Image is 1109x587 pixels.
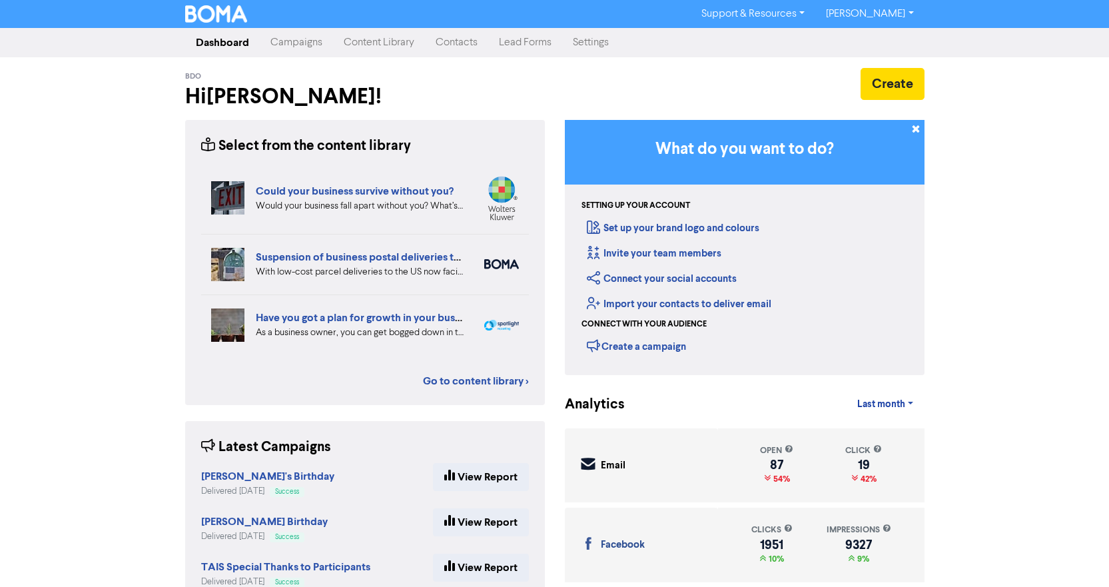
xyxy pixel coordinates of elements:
div: Setting up your account [581,200,690,212]
div: Getting Started in BOMA [565,120,924,375]
a: Lead Forms [488,29,562,56]
a: Contacts [425,29,488,56]
div: 9327 [827,540,891,550]
div: click [845,444,882,457]
a: View Report [433,463,529,491]
iframe: Chat Widget [1042,523,1109,587]
a: Dashboard [185,29,260,56]
div: Would your business fall apart without you? What’s your Plan B in case of accident, illness, or j... [256,199,464,213]
a: Invite your team members [587,247,721,260]
a: Import your contacts to deliver email [587,298,771,310]
a: Have you got a plan for growth in your business? [256,311,484,324]
div: Email [601,458,625,474]
div: 87 [760,460,793,470]
strong: [PERSON_NAME]'s Birthday [201,470,334,483]
button: Create [861,68,924,100]
h2: Hi [PERSON_NAME] ! [185,84,545,109]
span: BDO [185,72,201,81]
a: Set up your brand logo and colours [587,222,759,235]
a: Last month [847,391,924,418]
a: View Report [433,508,529,536]
div: open [760,444,793,457]
a: Could your business survive without you? [256,185,454,198]
img: spotlight [484,320,519,330]
span: Success [275,579,299,586]
span: 9% [855,554,869,564]
a: Settings [562,29,619,56]
span: Success [275,488,299,495]
span: 10% [766,554,784,564]
a: [PERSON_NAME] Birthday [201,517,328,528]
a: View Report [433,554,529,582]
div: With low-cost parcel deliveries to the US now facing tariffs, many international postal services ... [256,265,464,279]
strong: TAIS Special Thanks to Participants [201,560,370,574]
a: Suspension of business postal deliveries to the [GEOGRAPHIC_DATA]: what options do you have? [256,251,725,264]
h3: What do you want to do? [585,140,905,159]
div: Delivered [DATE] [201,530,328,543]
a: Campaigns [260,29,333,56]
div: 1951 [751,540,793,550]
div: Facebook [601,538,645,553]
a: Content Library [333,29,425,56]
img: wolterskluwer [484,176,519,221]
div: clicks [751,524,793,536]
div: Connect with your audience [581,318,707,330]
span: Success [275,534,299,540]
a: Go to content library > [423,373,529,389]
span: 54% [771,474,790,484]
div: impressions [827,524,891,536]
span: Last month [857,398,905,410]
a: [PERSON_NAME]'s Birthday [201,472,334,482]
img: BOMA Logo [185,5,248,23]
a: Support & Resources [691,3,815,25]
div: 19 [845,460,882,470]
a: TAIS Special Thanks to Participants [201,562,370,573]
strong: [PERSON_NAME] Birthday [201,515,328,528]
div: Delivered [DATE] [201,485,334,498]
div: Latest Campaigns [201,437,331,458]
div: Create a campaign [587,336,686,356]
img: boma [484,259,519,269]
div: Analytics [565,394,608,415]
div: Select from the content library [201,136,411,157]
span: 42% [858,474,877,484]
a: Connect your social accounts [587,273,737,285]
a: [PERSON_NAME] [815,3,924,25]
div: As a business owner, you can get bogged down in the demands of day-to-day business. We can help b... [256,326,464,340]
